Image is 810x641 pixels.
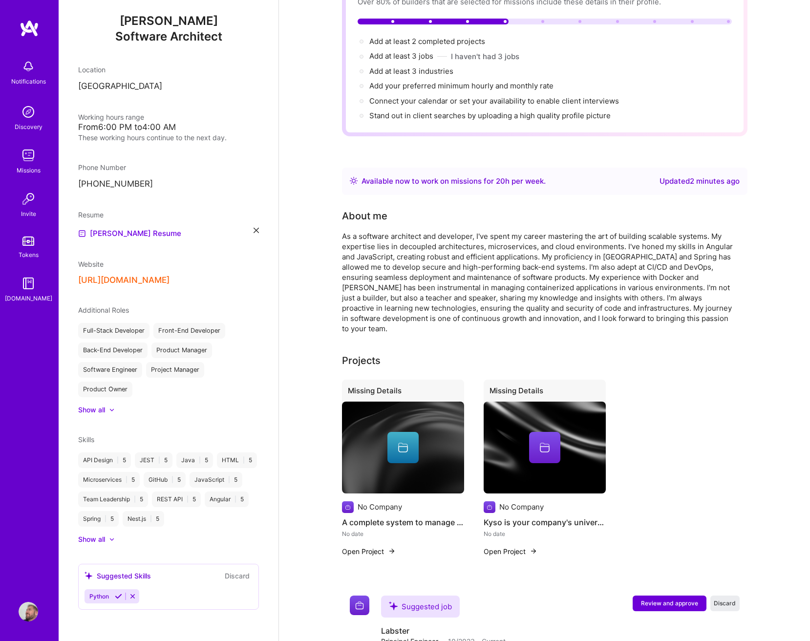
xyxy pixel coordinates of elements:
button: Open Project [342,546,396,556]
img: logo [20,20,39,37]
button: Discard [222,570,253,581]
span: Phone Number [78,163,126,171]
p: [PHONE_NUMBER] [78,178,259,190]
div: Back-End Developer [78,342,148,358]
img: Availability [350,177,358,185]
div: Product Manager [151,342,212,358]
div: About me [342,209,387,223]
div: Tokens [19,250,39,260]
div: Project Manager [146,362,204,378]
img: discovery [19,102,38,122]
h4: A complete system to manage hybrid multi cloud infrastructure [342,516,464,529]
div: Projects [342,353,381,368]
button: Open Project [484,546,537,556]
span: Add your preferred minimum hourly and monthly rate [369,81,554,90]
span: Resume [78,211,104,219]
span: Discard [714,599,736,607]
img: guide book [19,274,38,293]
div: Nest.js 5 [123,511,164,527]
span: | [199,456,201,464]
div: Java 5 [176,452,213,468]
div: Angular 5 [205,491,249,507]
h4: Kyso is your company's universal data portal for all technical and non-technical reporting and co... [484,516,606,529]
span: Review and approve [641,599,698,607]
img: tokens [22,236,34,246]
div: API Design 5 [78,452,131,468]
div: Discovery [15,122,43,132]
div: Missing Details [484,380,606,406]
span: [PERSON_NAME] [78,14,259,28]
span: | [228,476,230,484]
span: | [117,456,119,464]
div: Updated 2 minutes ago [660,175,740,187]
span: Working hours range [78,113,144,121]
div: JavaScript 5 [190,472,242,488]
span: | [187,495,189,503]
h4: Labster [381,625,506,636]
img: User Avatar [19,602,38,621]
div: These working hours continue to the next day. [78,132,259,143]
p: [GEOGRAPHIC_DATA] [78,81,259,92]
i: icon Close [254,228,259,233]
i: Reject [129,593,136,600]
div: Product Owner [78,382,132,397]
div: Missing Details [342,380,464,406]
div: Team Leadership 5 [78,491,148,507]
img: Company logo [350,596,369,615]
div: Notifications [11,76,46,86]
div: Microservices 5 [78,472,140,488]
div: Stand out in client searches by uploading a high quality profile picture [369,110,611,121]
button: [URL][DOMAIN_NAME] [78,275,170,285]
div: Missions [17,165,41,175]
img: Resume [78,230,86,237]
div: Spring 5 [78,511,119,527]
img: bell [19,57,38,76]
span: | [134,495,136,503]
div: No date [342,529,464,539]
span: | [150,515,152,523]
div: GitHub 5 [144,472,186,488]
span: | [126,476,128,484]
div: Front-End Developer [153,323,225,339]
img: Company logo [342,501,354,513]
div: Full-Stack Developer [78,323,149,339]
div: [DOMAIN_NAME] [5,293,52,303]
div: Available now to work on missions for h per week . [362,175,546,187]
img: cover [484,402,606,493]
div: From 6:00 PM to 4:00 AM [78,122,259,132]
img: Company logo [484,501,495,513]
img: arrow-right [388,547,396,555]
div: Invite [21,209,36,219]
div: REST API 5 [152,491,201,507]
span: 20 [496,176,505,186]
div: No date [484,529,606,539]
img: Invite [19,189,38,209]
span: Connect your calendar or set your availability to enable client interviews [369,96,619,106]
div: Show all [78,534,105,544]
span: Python [89,593,109,600]
button: I haven't had 3 jobs [451,51,519,62]
i: icon SuggestedTeams [389,601,398,610]
div: Suggested Skills [85,571,151,581]
span: Software Architect [115,29,222,43]
div: Suggested job [381,596,460,618]
span: Skills [78,435,94,444]
div: JEST 5 [135,452,172,468]
div: No Company [499,502,544,512]
img: cover [342,402,464,493]
span: | [158,456,160,464]
span: | [243,456,245,464]
div: No Company [358,502,402,512]
span: Website [78,260,104,268]
div: HTML 5 [217,452,257,468]
span: Add at least 2 completed projects [369,37,485,46]
div: As a software architect and developer, I've spent my career mastering the art of building scalabl... [342,231,733,334]
span: | [171,476,173,484]
span: Add at least 3 industries [369,66,453,76]
span: Additional Roles [78,306,129,314]
img: teamwork [19,146,38,165]
i: icon SuggestedTeams [85,572,93,580]
a: [PERSON_NAME] Resume [78,228,181,239]
span: | [234,495,236,503]
div: Location [78,64,259,75]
